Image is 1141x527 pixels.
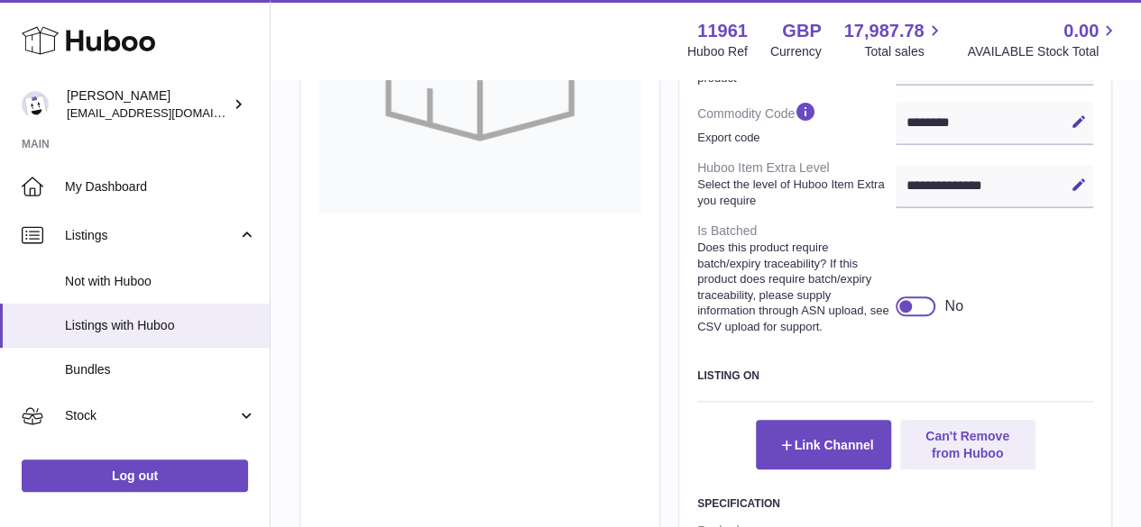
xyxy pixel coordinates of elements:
[843,19,924,43] span: 17,987.78
[697,19,748,43] strong: 11961
[697,368,1093,383] h3: Listing On
[697,215,896,341] dt: Is Batched
[1063,19,1099,43] span: 0.00
[65,407,237,424] span: Stock
[22,459,248,492] a: Log out
[65,227,237,244] span: Listings
[65,317,256,334] span: Listings with Huboo
[65,361,256,378] span: Bundles
[22,91,49,118] img: internalAdmin-11961@internal.huboo.com
[900,420,1035,468] button: Can't Remove from Huboo
[67,87,229,122] div: [PERSON_NAME]
[967,43,1119,60] span: AVAILABLE Stock Total
[697,496,1093,511] h3: Specification
[687,43,748,60] div: Huboo Ref
[944,296,962,316] div: No
[697,177,891,208] strong: Select the level of Huboo Item Extra you require
[782,19,821,43] strong: GBP
[770,43,822,60] div: Currency
[65,273,256,290] span: Not with Huboo
[864,43,944,60] span: Total sales
[843,19,944,60] a: 17,987.78 Total sales
[697,240,891,334] strong: Does this product require batch/expiry traceability? If this product does require batch/expiry tr...
[756,420,891,468] button: Link Channel
[697,130,891,146] strong: Export code
[697,152,896,215] dt: Huboo Item Extra Level
[65,178,256,195] span: My Dashboard
[67,105,265,120] span: [EMAIL_ADDRESS][DOMAIN_NAME]
[697,93,896,152] dt: Commodity Code
[967,19,1119,60] a: 0.00 AVAILABLE Stock Total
